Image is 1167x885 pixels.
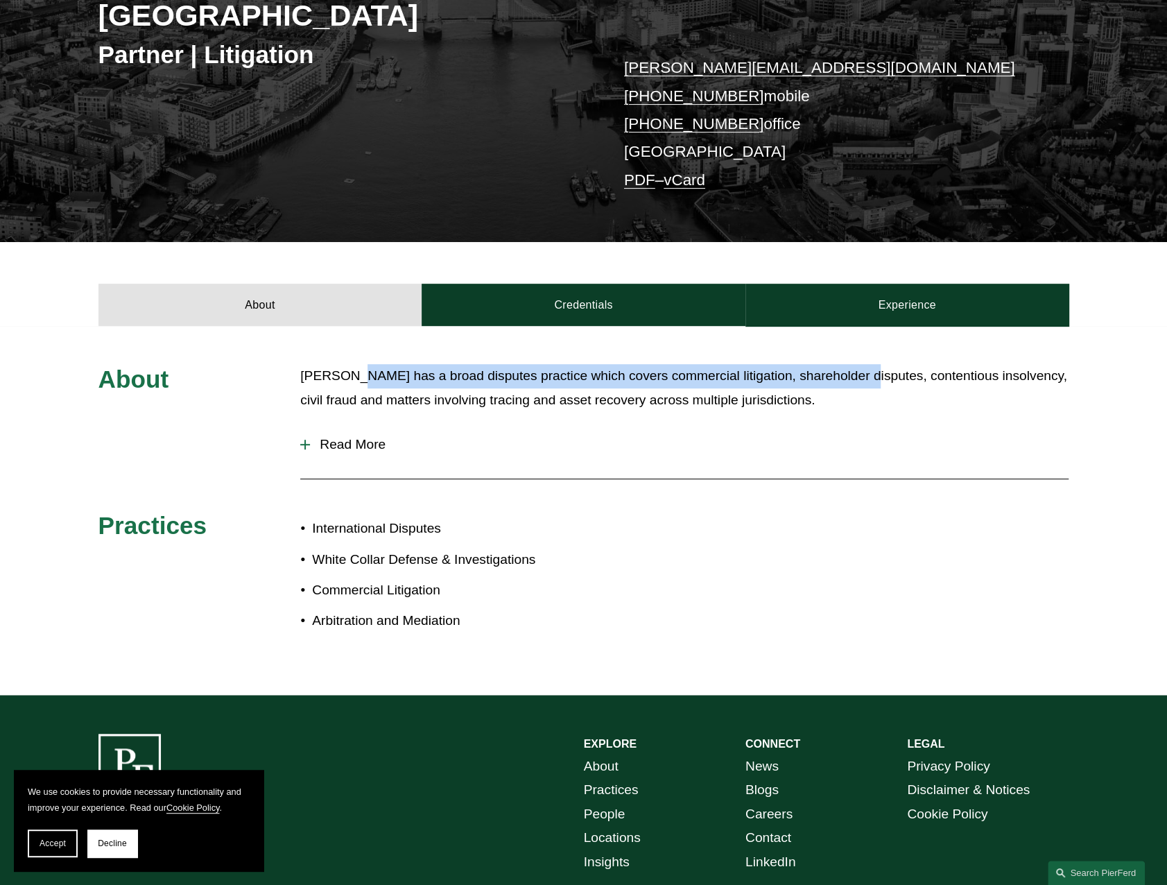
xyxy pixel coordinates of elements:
span: Practices [98,512,207,539]
p: mobile office [GEOGRAPHIC_DATA] – [624,54,1028,194]
a: Cookie Policy [907,802,987,827]
p: We use cookies to provide necessary functionality and improve your experience. Read our . [28,784,250,816]
a: Disclaimer & Notices [907,778,1030,802]
button: Accept [28,830,78,857]
a: [PHONE_NUMBER] [624,87,764,105]
p: Arbitration and Mediation [312,609,583,633]
a: People [584,802,625,827]
a: News [745,755,779,779]
a: About [584,755,619,779]
a: Insights [584,850,630,875]
a: Contact [745,826,791,850]
button: Decline [87,830,137,857]
a: Experience [745,284,1069,325]
h3: Partner | Litigation [98,40,584,70]
button: Read More [300,427,1069,463]
p: [PERSON_NAME] has a broad disputes practice which covers commercial litigation, shareholder dispu... [300,364,1069,412]
a: Search this site [1048,861,1145,885]
a: Blogs [745,778,779,802]
a: Cookie Policy [166,802,220,813]
p: White Collar Defense & Investigations [312,548,583,572]
p: Commercial Litigation [312,578,583,603]
strong: LEGAL [907,738,944,750]
section: Cookie banner [14,770,263,871]
span: Accept [40,839,66,848]
a: Locations [584,826,641,850]
p: International Disputes [312,517,583,541]
a: Credentials [422,284,745,325]
a: vCard [664,171,705,189]
strong: CONNECT [745,738,800,750]
a: LinkedIn [745,850,796,875]
a: Practices [584,778,639,802]
span: Read More [310,437,1069,452]
a: Privacy Policy [907,755,989,779]
a: Careers [745,802,793,827]
a: About [98,284,422,325]
strong: EXPLORE [584,738,637,750]
span: Decline [98,839,127,848]
a: [PERSON_NAME][EMAIL_ADDRESS][DOMAIN_NAME] [624,59,1015,76]
a: [PHONE_NUMBER] [624,115,764,132]
a: PDF [624,171,655,189]
span: About [98,366,169,393]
